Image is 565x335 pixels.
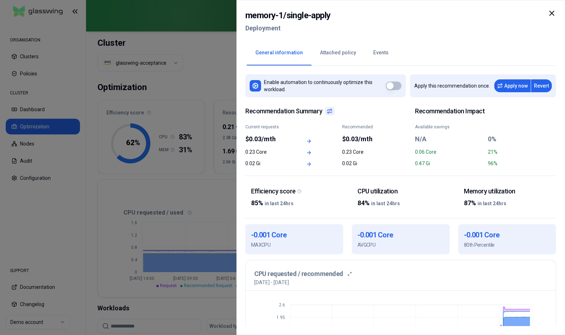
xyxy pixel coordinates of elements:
[276,315,285,320] tspan: 1.95
[279,302,285,307] tspan: 2.6
[494,79,531,92] button: Apply now
[264,79,386,93] p: Enable automation to continuously optimize this workload.
[265,201,294,206] span: in last 24hrs
[415,160,484,167] div: 0.47 Gi
[245,124,290,130] div: Current requests
[488,160,556,167] div: 96%
[245,107,386,115] span: Recommendation Summary
[488,134,556,144] div: 0%
[477,201,506,206] span: in last 24hrs
[342,124,386,130] div: Recommended
[247,40,311,65] button: General information
[371,201,400,206] span: in last 24hrs
[531,79,552,92] button: Revert
[311,40,365,65] button: Attached policy
[415,148,484,156] div: 0.06 Core
[254,279,289,286] p: [DATE] - [DATE]
[464,187,550,196] div: Memory utilization
[245,160,290,167] div: 0.02 Gi
[464,198,550,208] div: 87%
[342,160,386,167] div: 0.02 Gi
[415,124,484,130] div: Available savings
[464,241,550,248] p: 80th Percentile
[245,148,290,156] div: 0.23 Core
[414,82,490,89] p: Apply this recommendation once.
[357,230,444,240] h1: -0.001 Core
[245,9,330,22] h2: memory-1 / single-apply
[365,40,397,65] button: Events
[251,241,337,248] p: MAX CPU
[415,134,484,144] div: N/A
[357,198,444,208] div: 84%
[464,230,550,240] h1: -0.001 Core
[245,134,290,144] div: $0.03/mth
[415,107,556,115] h2: Recommendation Impact
[357,187,444,196] div: CPU utilization
[245,22,330,35] h2: Deployment
[342,148,386,156] div: 0.23 Core
[251,187,337,196] div: Efficiency score
[342,134,386,144] div: $0.03/mth
[357,241,444,248] p: AVG CPU
[251,230,337,240] h1: -0.001 Core
[251,198,337,208] div: 85%
[488,148,556,156] div: 21%
[254,269,343,279] h3: CPU requested / recommended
